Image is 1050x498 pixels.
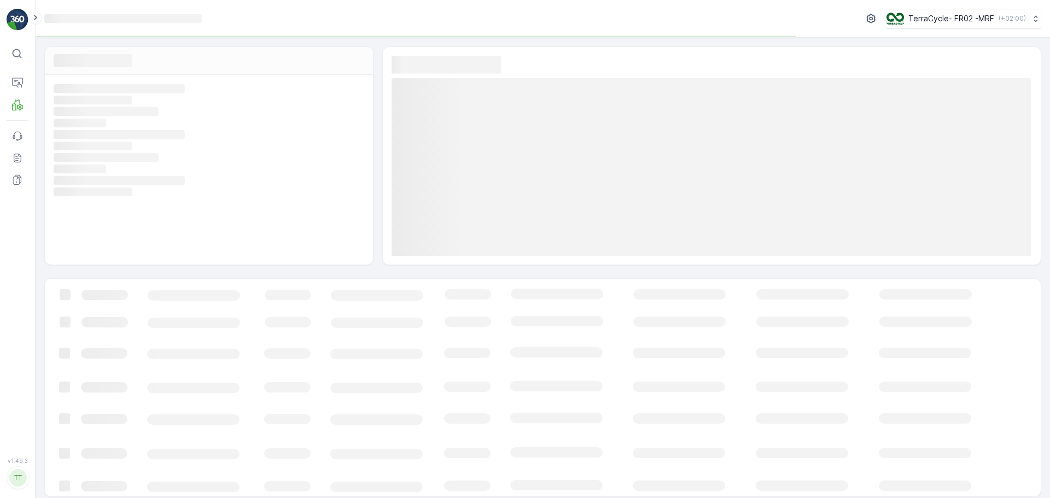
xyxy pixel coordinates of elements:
[7,458,28,464] span: v 1.49.3
[7,9,28,31] img: logo
[908,13,994,24] p: TerraCycle- FR02 -MRF
[999,14,1026,23] p: ( +02:00 )
[886,13,904,25] img: terracycle.png
[7,466,28,489] button: TT
[9,469,27,487] div: TT
[886,9,1041,28] button: TerraCycle- FR02 -MRF(+02:00)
